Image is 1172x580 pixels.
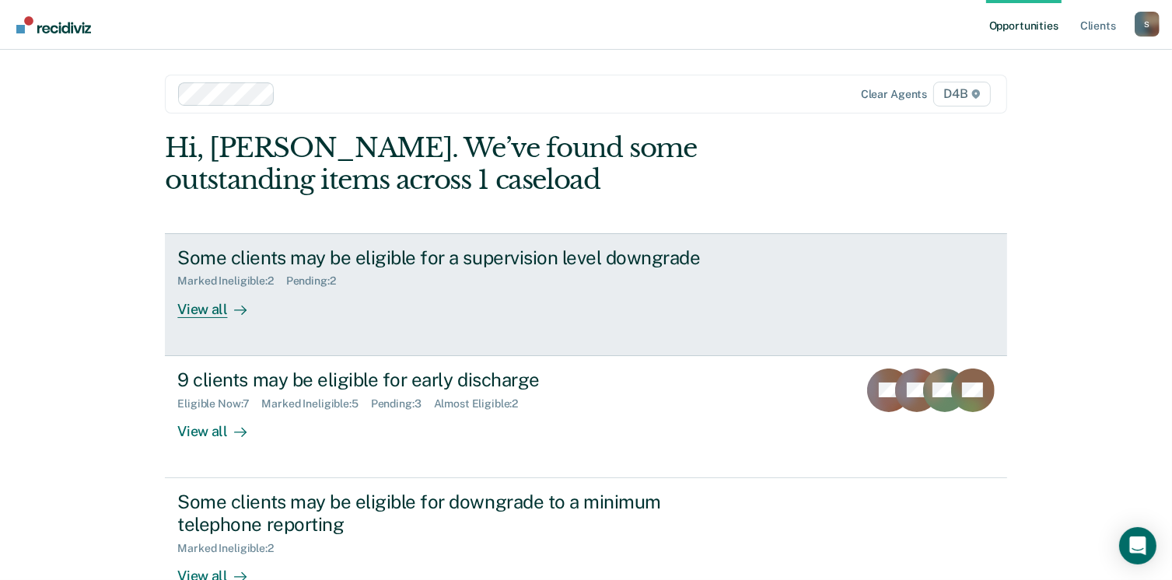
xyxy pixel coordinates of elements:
div: Marked Ineligible : 5 [261,397,370,411]
span: D4B [933,82,990,107]
div: View all [177,288,264,318]
div: Eligible Now : 7 [177,397,261,411]
div: Clear agents [861,88,927,101]
div: Marked Ineligible : 2 [177,274,285,288]
img: Recidiviz [16,16,91,33]
a: Some clients may be eligible for a supervision level downgradeMarked Ineligible:2Pending:2View all [165,233,1006,356]
div: Pending : 3 [371,397,434,411]
div: Marked Ineligible : 2 [177,542,285,555]
div: Open Intercom Messenger [1119,527,1156,564]
div: S [1135,12,1160,37]
div: View all [177,410,264,440]
a: 9 clients may be eligible for early dischargeEligible Now:7Marked Ineligible:5Pending:3Almost Eli... [165,356,1006,478]
div: Hi, [PERSON_NAME]. We’ve found some outstanding items across 1 caseload [165,132,838,196]
div: Almost Eligible : 2 [434,397,531,411]
div: 9 clients may be eligible for early discharge [177,369,723,391]
div: Pending : 2 [286,274,348,288]
button: Profile dropdown button [1135,12,1160,37]
div: Some clients may be eligible for a supervision level downgrade [177,246,723,269]
div: Some clients may be eligible for downgrade to a minimum telephone reporting [177,491,723,536]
